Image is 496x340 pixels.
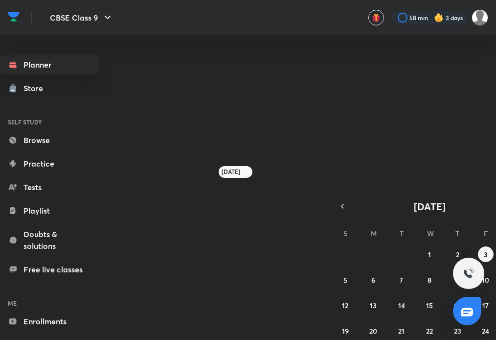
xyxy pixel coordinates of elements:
abbr: Friday [484,229,488,238]
button: October 14, 2025 [394,297,409,313]
abbr: October 14, 2025 [398,301,405,310]
abbr: October 6, 2025 [371,275,375,285]
h6: [DATE] [222,168,240,176]
abbr: October 20, 2025 [369,326,377,336]
img: streak [434,13,444,23]
abbr: October 17, 2025 [482,301,489,310]
abbr: October 12, 2025 [342,301,348,310]
button: October 23, 2025 [450,323,465,339]
button: October 19, 2025 [338,323,353,339]
button: October 6, 2025 [365,272,381,288]
abbr: October 16, 2025 [454,301,461,310]
img: avatar [372,13,381,22]
button: October 21, 2025 [394,323,409,339]
abbr: October 1, 2025 [428,250,431,259]
span: [DATE] [414,200,446,213]
img: Company Logo [8,9,20,24]
button: October 7, 2025 [394,272,409,288]
button: October 2, 2025 [450,246,465,262]
abbr: October 19, 2025 [342,326,349,336]
button: October 20, 2025 [365,323,381,339]
button: October 12, 2025 [338,297,353,313]
abbr: Sunday [343,229,347,238]
button: October 8, 2025 [422,272,437,288]
abbr: October 10, 2025 [482,275,489,285]
abbr: October 5, 2025 [343,275,347,285]
abbr: October 15, 2025 [426,301,433,310]
button: October 24, 2025 [478,323,494,339]
button: October 1, 2025 [422,246,437,262]
abbr: October 23, 2025 [454,326,461,336]
button: October 15, 2025 [422,297,437,313]
button: CBSE Class 9 [44,8,119,27]
abbr: Thursday [455,229,459,238]
abbr: Wednesday [427,229,434,238]
button: October 3, 2025 [478,246,494,262]
abbr: October 13, 2025 [370,301,377,310]
img: ttu [463,267,474,279]
abbr: October 24, 2025 [482,326,489,336]
div: Store [23,82,49,94]
img: Aarushi [472,9,488,26]
button: October 10, 2025 [478,272,494,288]
abbr: Monday [371,229,377,238]
button: October 5, 2025 [338,272,353,288]
abbr: Tuesday [400,229,404,238]
abbr: October 8, 2025 [428,275,431,285]
button: October 22, 2025 [422,323,437,339]
abbr: October 9, 2025 [455,275,459,285]
button: October 13, 2025 [365,297,381,313]
abbr: October 2, 2025 [456,250,459,259]
button: October 9, 2025 [450,272,465,288]
abbr: October 3, 2025 [484,250,488,259]
button: October 17, 2025 [478,297,494,313]
abbr: October 7, 2025 [400,275,403,285]
button: avatar [368,10,384,25]
abbr: October 21, 2025 [398,326,405,336]
abbr: October 22, 2025 [426,326,433,336]
button: October 16, 2025 [450,297,465,313]
a: Company Logo [8,9,20,26]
